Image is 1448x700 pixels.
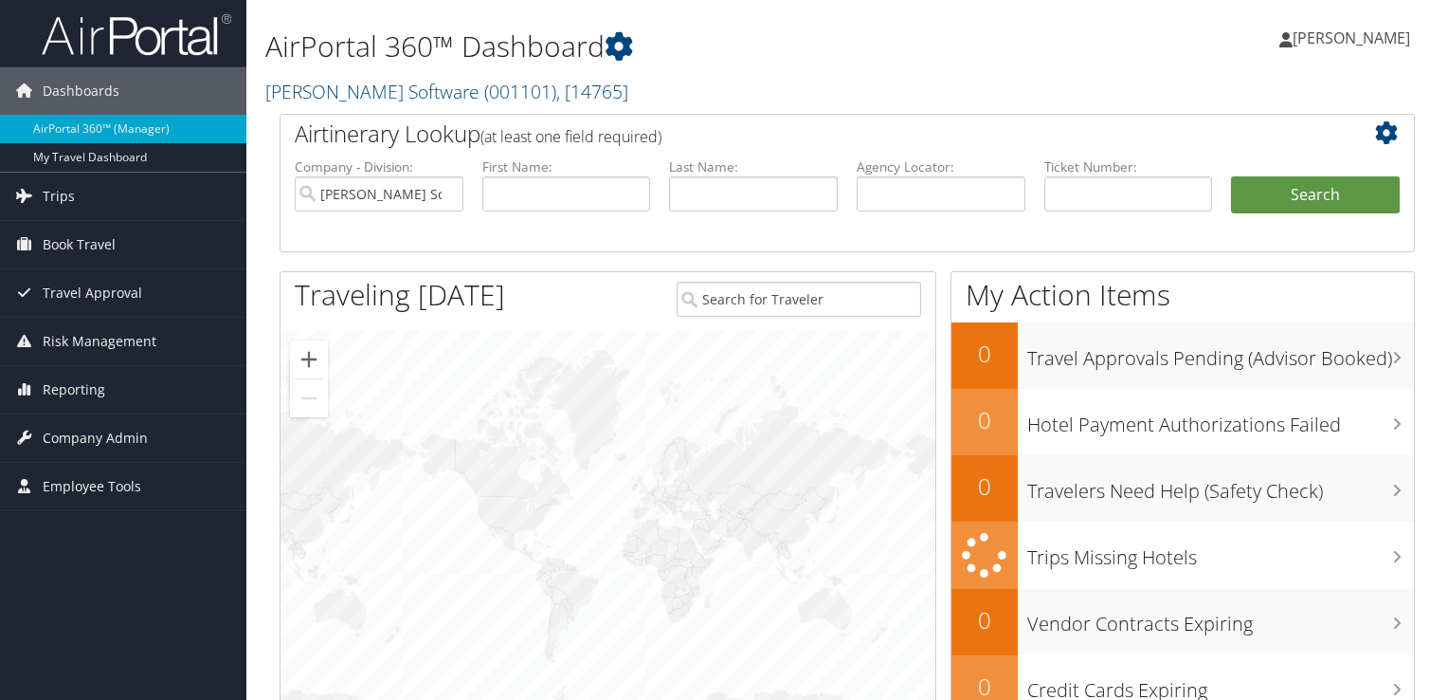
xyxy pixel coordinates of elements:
[669,157,838,176] label: Last Name:
[42,12,231,57] img: airportal-logo.png
[290,379,328,417] button: Zoom out
[951,275,1414,315] h1: My Action Items
[265,79,628,104] a: [PERSON_NAME] Software
[1027,601,1414,637] h3: Vendor Contracts Expiring
[556,79,628,104] span: , [ 14765 ]
[265,27,1041,66] h1: AirPortal 360™ Dashboard
[1279,9,1429,66] a: [PERSON_NAME]
[295,118,1305,150] h2: Airtinerary Lookup
[951,455,1414,522] a: 0Travelers Need Help (Safety Check)
[43,67,119,115] span: Dashboards
[1293,28,1410,48] span: [PERSON_NAME]
[951,604,1018,636] h2: 0
[295,157,463,176] label: Company - Division:
[1027,535,1414,571] h3: Trips Missing Hotels
[1027,469,1414,505] h3: Travelers Need Help (Safety Check)
[857,157,1025,176] label: Agency Locator:
[43,463,141,510] span: Employee Tools
[951,322,1414,389] a: 0Travel Approvals Pending (Advisor Booked)
[43,173,75,220] span: Trips
[482,157,651,176] label: First Name:
[43,318,156,365] span: Risk Management
[951,589,1414,655] a: 0Vendor Contracts Expiring
[295,275,505,315] h1: Traveling [DATE]
[1027,402,1414,438] h3: Hotel Payment Authorizations Failed
[290,341,328,378] button: Zoom in
[1044,157,1213,176] label: Ticket Number:
[951,404,1018,436] h2: 0
[1027,336,1414,372] h3: Travel Approvals Pending (Advisor Booked)
[43,414,148,462] span: Company Admin
[677,282,921,317] input: Search for Traveler
[1231,176,1400,214] button: Search
[480,126,661,147] span: (at least one field required)
[43,269,142,317] span: Travel Approval
[951,522,1414,589] a: Trips Missing Hotels
[951,389,1414,455] a: 0Hotel Payment Authorizations Failed
[43,366,105,414] span: Reporting
[951,470,1018,503] h2: 0
[43,221,116,268] span: Book Travel
[951,338,1018,370] h2: 0
[484,79,556,104] span: ( 001101 )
